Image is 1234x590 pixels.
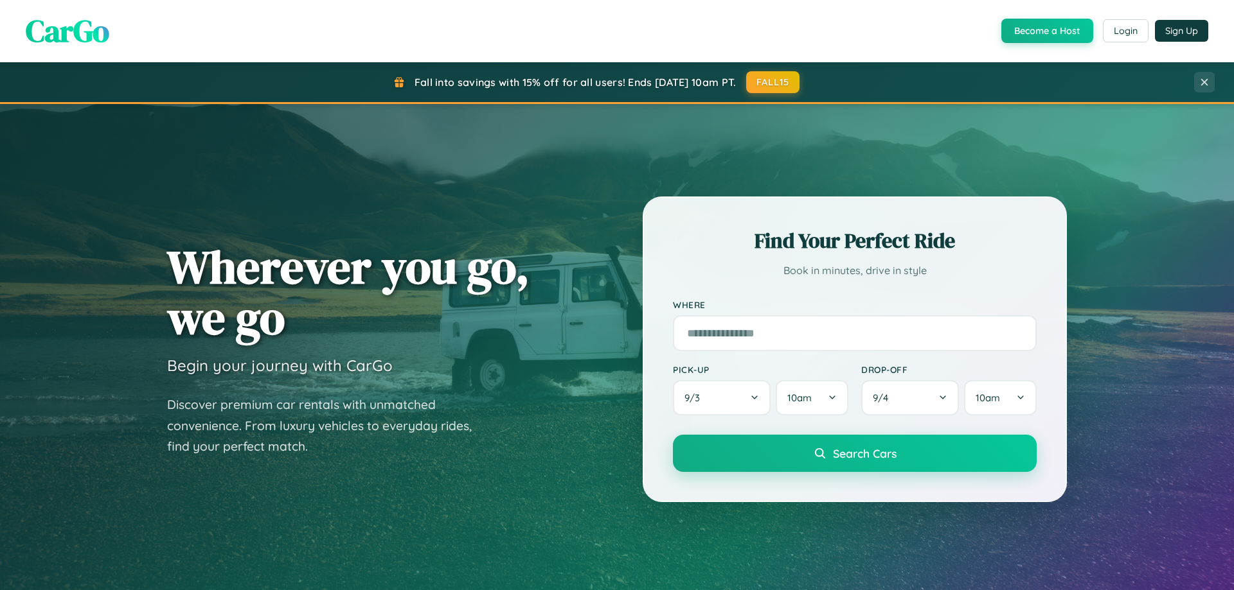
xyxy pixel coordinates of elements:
[673,380,771,415] button: 9/3
[964,380,1037,415] button: 10am
[1155,20,1208,42] button: Sign Up
[167,356,393,375] h3: Begin your journey with CarGo
[873,392,895,404] span: 9 / 4
[833,446,897,460] span: Search Cars
[415,76,737,89] span: Fall into savings with 15% off for all users! Ends [DATE] 10am PT.
[26,10,109,52] span: CarGo
[673,299,1037,310] label: Where
[861,380,959,415] button: 9/4
[1001,19,1093,43] button: Become a Host
[684,392,706,404] span: 9 / 3
[787,392,812,404] span: 10am
[673,261,1037,280] p: Book in minutes, drive in style
[673,364,848,375] label: Pick-up
[1103,19,1149,42] button: Login
[776,380,848,415] button: 10am
[861,364,1037,375] label: Drop-off
[746,71,800,93] button: FALL15
[976,392,1000,404] span: 10am
[673,227,1037,255] h2: Find Your Perfect Ride
[673,435,1037,472] button: Search Cars
[167,394,488,457] p: Discover premium car rentals with unmatched convenience. From luxury vehicles to everyday rides, ...
[167,241,530,343] h1: Wherever you go, we go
